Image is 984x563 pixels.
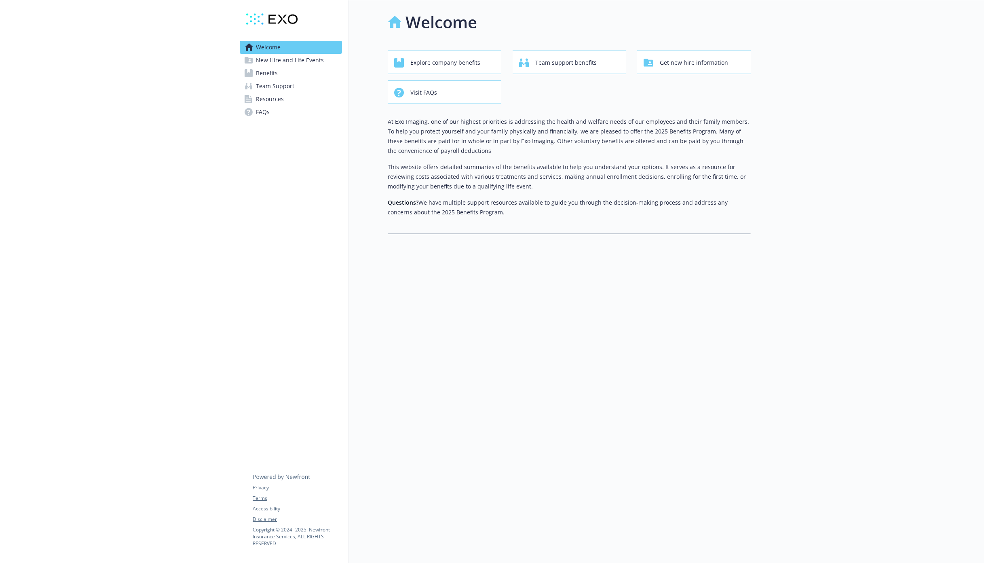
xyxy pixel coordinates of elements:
[513,51,626,74] button: Team support benefits
[240,41,342,54] a: Welcome
[388,198,751,217] p: We have multiple support resources available to guide you through the decision-making process and...
[253,505,342,512] a: Accessibility
[660,55,728,70] span: Get new hire information
[240,106,342,119] a: FAQs
[388,117,751,156] p: At Exo Imaging, one of our highest priorities is addressing the health and welfare needs of our e...
[410,55,480,70] span: Explore company benefits
[256,106,270,119] span: FAQs
[535,55,597,70] span: Team support benefits
[388,51,501,74] button: Explore company benefits
[256,67,278,80] span: Benefits
[405,10,477,34] h1: Welcome
[256,80,294,93] span: Team Support
[637,51,751,74] button: Get new hire information
[410,85,437,100] span: Visit FAQs
[253,484,342,491] a: Privacy
[388,80,501,104] button: Visit FAQs
[240,93,342,106] a: Resources
[388,199,418,206] strong: Questions?
[388,162,751,191] p: This website offers detailed summaries of the benefits available to help you understand your opti...
[256,93,284,106] span: Resources
[256,41,281,54] span: Welcome
[253,526,342,547] p: Copyright © 2024 - 2025 , Newfront Insurance Services, ALL RIGHTS RESERVED
[256,54,324,67] span: New Hire and Life Events
[240,54,342,67] a: New Hire and Life Events
[253,516,342,523] a: Disclaimer
[240,80,342,93] a: Team Support
[240,67,342,80] a: Benefits
[253,495,342,502] a: Terms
